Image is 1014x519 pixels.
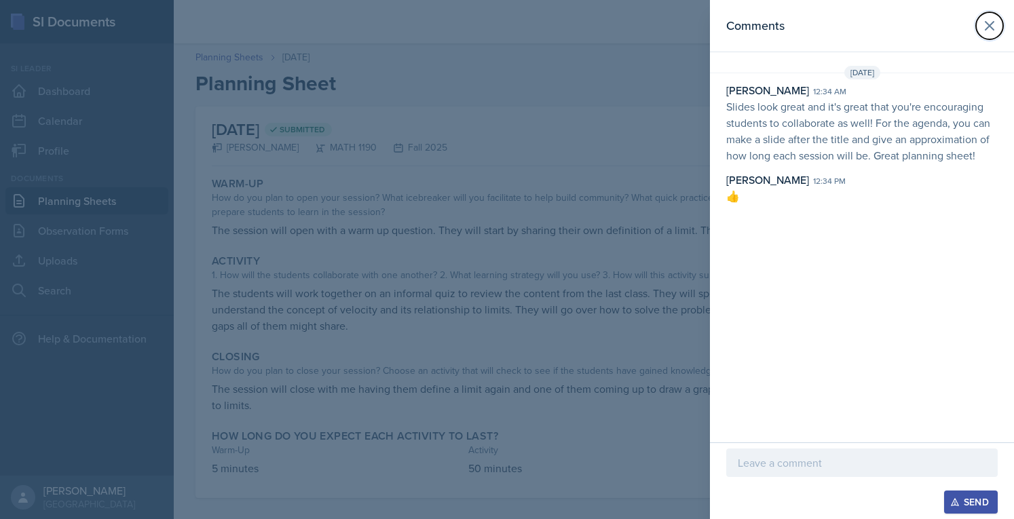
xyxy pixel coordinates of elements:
p: 👍 [726,188,998,204]
div: 12:34 am [813,85,846,98]
div: [PERSON_NAME] [726,82,809,98]
h2: Comments [726,16,785,35]
div: [PERSON_NAME] [726,172,809,188]
p: Slides look great and it's great that you're encouraging students to collaborate as well! For the... [726,98,998,164]
div: 12:34 pm [813,175,846,187]
span: [DATE] [844,66,880,79]
button: Send [944,491,998,514]
div: Send [953,497,989,507]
